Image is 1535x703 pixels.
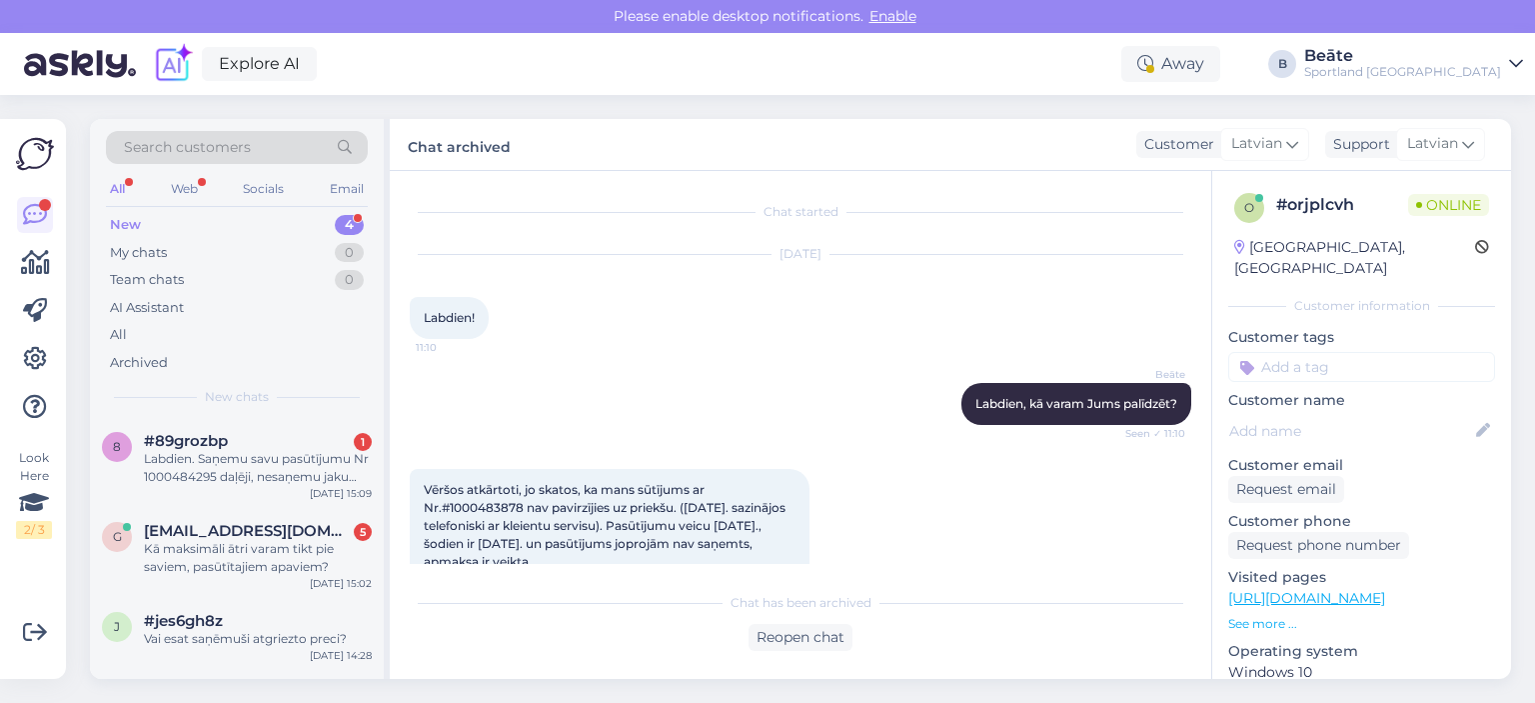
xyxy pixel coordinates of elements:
span: g [113,529,122,544]
div: 5 [354,523,372,541]
span: Vēršos atkārtoti, jo skatos, ka mans sūtījums ar Nr.#1000483878 nav pavirzījies uz priekšu. ([DAT... [424,482,788,569]
div: [DATE] 15:02 [310,576,372,591]
div: Customer information [1228,297,1495,315]
div: Beāte [1304,48,1501,64]
span: Latvian [1407,133,1458,155]
span: #89grozbp [144,432,228,450]
div: Labdien. Saņemu savu pasūtījumu Nr 1000484295 daļēji, nesaņemu jaku (artikl Nr 60456703235). Kad ... [144,450,372,486]
span: j [114,619,120,634]
span: Latvian [1231,133,1282,155]
span: Chat has been archived [731,594,871,612]
p: Operating system [1228,641,1495,662]
div: [DATE] [410,245,1191,263]
div: Away [1121,46,1220,82]
img: Askly Logo [16,135,54,173]
div: Kā maksimāli ātri varam tikt pie saviem, pasūtītajiem apaviem? [144,540,372,576]
span: Labdien, kā varam Jums palīdzēt? [975,396,1177,411]
div: Customer [1136,134,1214,155]
div: B [1268,50,1296,78]
div: Sportland [GEOGRAPHIC_DATA] [1304,64,1501,80]
span: Beāte [1110,367,1185,382]
p: Customer phone [1228,511,1495,532]
a: Explore AI [202,47,317,81]
p: Customer tags [1228,327,1495,348]
div: All [110,325,127,345]
div: Email [326,176,368,202]
span: Enable [863,7,922,25]
div: 1 [354,433,372,451]
div: 2 / 3 [16,521,52,539]
div: Request phone number [1228,532,1409,559]
div: Look Here [16,449,52,539]
p: Customer name [1228,390,1495,411]
div: Archived [110,353,168,373]
div: Support [1325,134,1390,155]
input: Add name [1229,420,1472,442]
div: # orjplcvh [1276,193,1408,217]
input: Add a tag [1228,352,1495,382]
span: New chats [205,388,269,406]
span: Search customers [124,137,251,158]
div: [GEOGRAPHIC_DATA], [GEOGRAPHIC_DATA] [1234,237,1475,279]
p: Windows 10 [1228,662,1495,683]
div: All [106,176,129,202]
div: AI Assistant [110,298,184,318]
label: Chat archived [408,131,511,158]
span: #jes6gh8z [144,612,223,630]
div: Socials [239,176,288,202]
div: Reopen chat [749,624,852,651]
div: Chat started [410,203,1191,221]
span: Labdien! [424,310,475,325]
div: 0 [335,243,364,263]
div: New [110,215,141,235]
div: [DATE] 14:28 [310,648,372,663]
p: Customer email [1228,455,1495,476]
span: Online [1408,194,1489,216]
span: Seen ✓ 11:10 [1110,426,1185,441]
span: 8 [113,439,121,454]
a: [URL][DOMAIN_NAME] [1228,589,1385,607]
div: Vai esat saņēmuši atgriezto preci? [144,630,372,648]
div: 0 [335,270,364,290]
p: Visited pages [1228,567,1495,588]
div: Request email [1228,476,1344,503]
div: [DATE] 15:09 [310,486,372,501]
span: gundea@inbox.lv [144,522,352,540]
div: My chats [110,243,167,263]
div: Web [167,176,202,202]
p: See more ... [1228,615,1495,633]
span: o [1244,200,1254,215]
div: 4 [335,215,364,235]
a: BeāteSportland [GEOGRAPHIC_DATA] [1304,48,1523,80]
span: 11:10 [416,340,491,355]
img: explore-ai [152,43,194,85]
div: Team chats [110,270,184,290]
